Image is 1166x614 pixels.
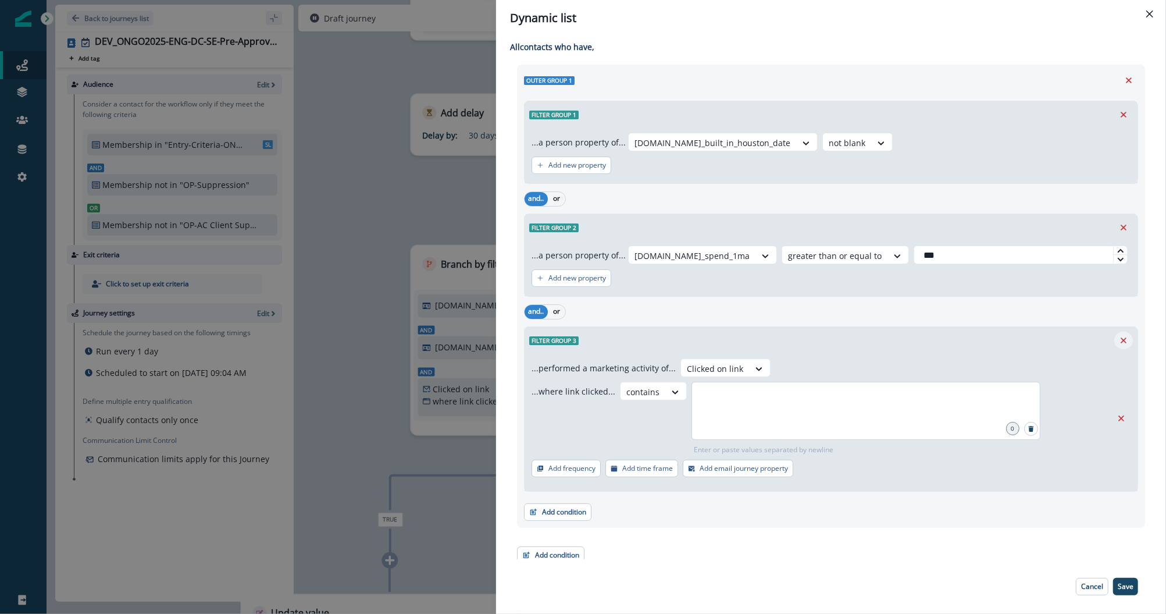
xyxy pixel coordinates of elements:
p: Enter or paste values separated by newline [691,445,836,455]
p: Cancel [1081,583,1103,591]
p: Add frequency [548,464,596,473]
button: Add condition [524,503,591,521]
button: Add time frame [605,460,678,477]
span: Filter group 3 [529,336,579,345]
button: Add condition [517,546,584,564]
p: ...a person property of... [532,136,626,148]
button: or [548,192,565,206]
button: Search [1024,422,1038,436]
p: Add email journey property [700,464,788,473]
p: ...performed a marketing activity of... [532,362,676,374]
button: and.. [525,305,548,319]
button: and.. [525,192,548,206]
span: Filter group 1 [529,111,579,119]
button: Remove [1114,332,1133,349]
button: Remove [1114,106,1133,123]
div: 0 [1006,422,1019,435]
p: ...where link clicked... [532,385,615,397]
div: Dynamic list [510,9,1152,27]
button: Remove [1114,219,1133,236]
p: Add time frame [622,464,673,473]
button: Cancel [1076,578,1108,595]
p: Save [1118,583,1133,591]
button: Add new property [532,269,611,287]
button: Save [1113,578,1138,595]
button: Remove [1119,72,1138,89]
span: Outer group 1 [524,76,575,85]
button: Add email journey property [683,460,793,477]
button: or [548,305,565,319]
p: Add new property [548,274,606,282]
button: Add frequency [532,460,601,477]
button: Add new property [532,157,611,174]
p: ...a person property of... [532,249,626,261]
p: All contact s who have, [510,41,1145,53]
p: Add new property [548,161,606,169]
button: Close [1140,5,1159,23]
span: Filter group 2 [529,223,579,232]
button: Remove [1112,410,1131,427]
